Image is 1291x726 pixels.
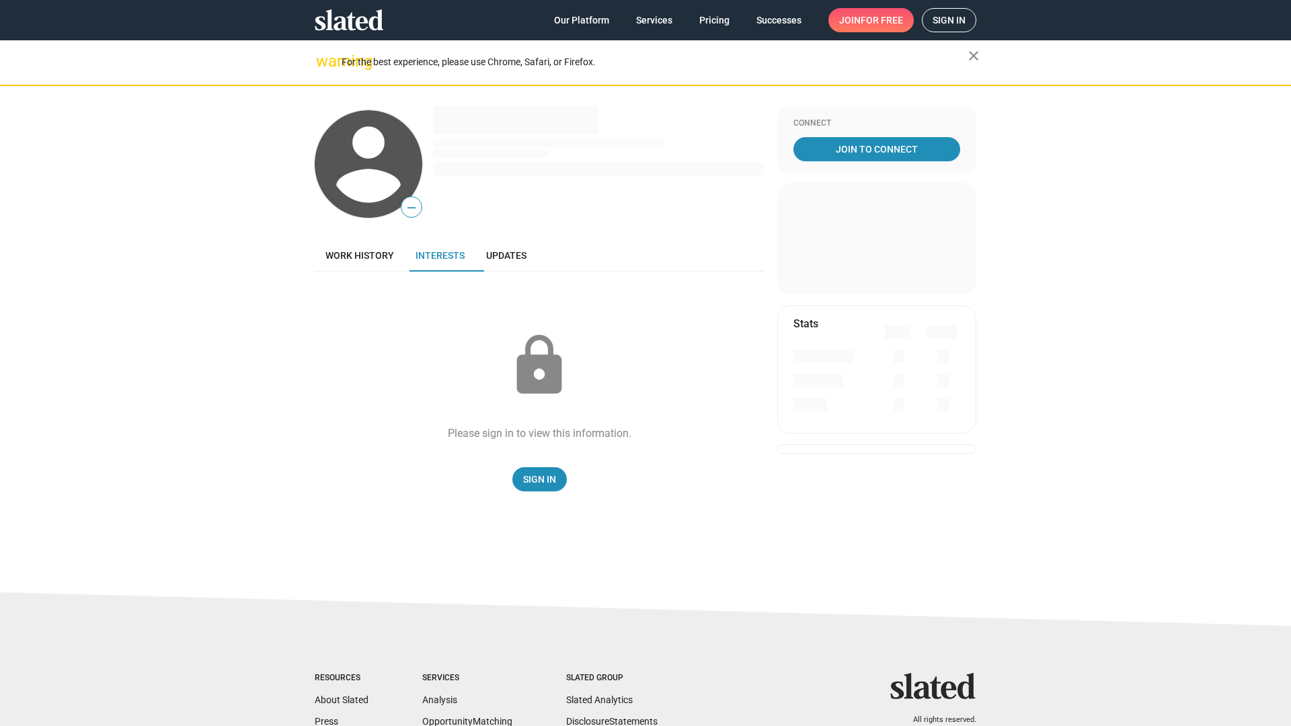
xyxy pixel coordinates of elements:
[416,250,465,261] span: Interests
[405,239,475,272] a: Interests
[933,9,966,32] span: Sign in
[793,118,960,129] div: Connect
[746,8,812,32] a: Successes
[448,426,631,440] div: Please sign in to view this information.
[315,673,368,684] div: Resources
[699,8,730,32] span: Pricing
[922,8,976,32] a: Sign in
[796,137,957,161] span: Join To Connect
[506,332,573,399] mat-icon: lock
[566,694,633,705] a: Slated Analytics
[523,467,556,491] span: Sign In
[315,239,405,272] a: Work history
[475,239,537,272] a: Updates
[422,694,457,705] a: Analysis
[828,8,914,32] a: Joinfor free
[793,137,960,161] a: Join To Connect
[839,8,903,32] span: Join
[756,8,801,32] span: Successes
[861,8,903,32] span: for free
[342,53,968,71] div: For the best experience, please use Chrome, Safari, or Firefox.
[554,8,609,32] span: Our Platform
[625,8,683,32] a: Services
[566,673,658,684] div: Slated Group
[422,673,512,684] div: Services
[636,8,672,32] span: Services
[325,250,394,261] span: Work history
[512,467,567,491] a: Sign In
[316,53,332,69] mat-icon: warning
[315,694,368,705] a: About Slated
[966,48,982,64] mat-icon: close
[793,317,818,331] mat-card-title: Stats
[486,250,526,261] span: Updates
[543,8,620,32] a: Our Platform
[689,8,740,32] a: Pricing
[401,199,422,216] span: —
